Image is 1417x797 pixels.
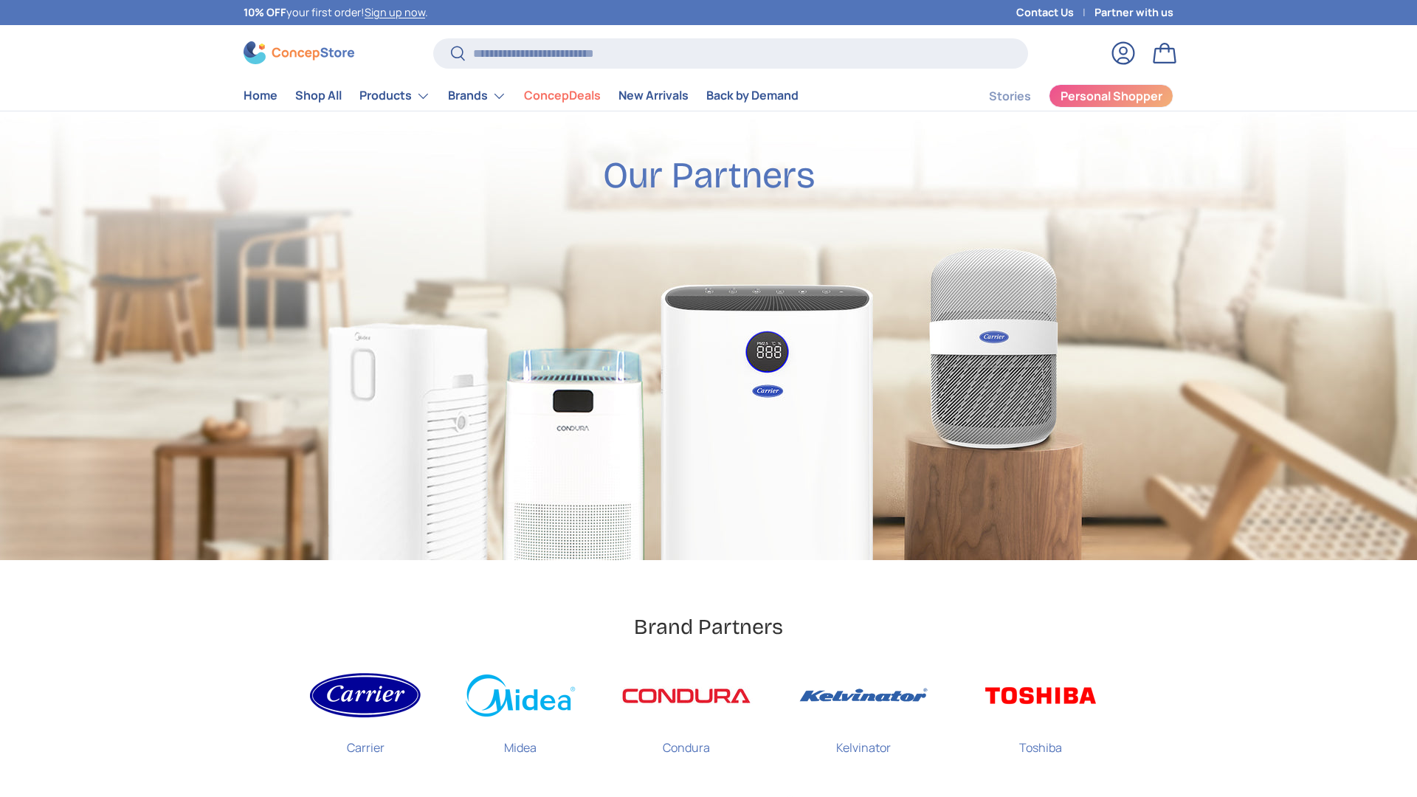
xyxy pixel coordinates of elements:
[706,81,799,110] a: Back by Demand
[295,81,342,110] a: Shop All
[524,81,601,110] a: ConcepDeals
[347,727,385,756] p: Carrier
[244,5,286,19] strong: 10% OFF
[620,664,753,768] a: Condura
[365,5,425,19] a: Sign up now
[1049,84,1173,108] a: Personal Shopper
[504,727,537,756] p: Midea
[244,81,277,110] a: Home
[244,81,799,111] nav: Primary
[836,727,891,756] p: Kelvinator
[1016,4,1094,21] a: Contact Us
[797,664,930,768] a: Kelvinator
[465,664,576,768] a: Midea
[448,81,506,111] a: Brands
[359,81,430,111] a: Products
[989,82,1031,111] a: Stories
[1094,4,1173,21] a: Partner with us
[1061,90,1162,102] span: Personal Shopper
[634,613,783,641] h2: Brand Partners
[310,664,421,768] a: Carrier
[244,4,428,21] p: your first order! .
[603,153,815,199] h2: Our Partners
[618,81,689,110] a: New Arrivals
[1019,727,1062,756] p: Toshiba
[244,41,354,64] img: ConcepStore
[351,81,439,111] summary: Products
[439,81,515,111] summary: Brands
[663,727,710,756] p: Condura
[974,664,1107,768] a: Toshiba
[954,81,1173,111] nav: Secondary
